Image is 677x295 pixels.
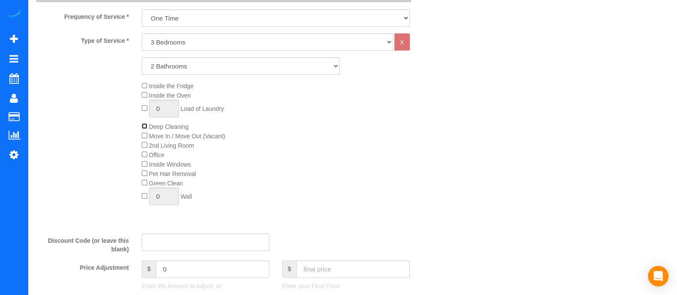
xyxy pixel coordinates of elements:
[30,33,135,45] label: Type of Service *
[181,105,224,112] span: Load of Laundry
[149,180,183,187] span: Green Clean
[30,9,135,21] label: Frequency of Service *
[149,83,194,89] span: Inside the Fridge
[149,92,191,99] span: Inside the Oven
[149,152,164,158] span: Office
[149,170,196,177] span: Pet Hair Removal
[5,9,22,21] img: Automaid Logo
[149,123,189,130] span: Deep Cleaning
[142,282,269,290] p: Enter the Amount to Adjust, or
[181,193,192,200] span: Wall
[30,260,135,272] label: Price Adjustment
[296,260,410,278] input: final price
[142,260,156,278] span: $
[149,161,191,168] span: Inside Windows
[30,233,135,253] label: Discount Code (or leave this blank)
[282,260,296,278] span: $
[149,142,194,149] span: 2nd Living Room
[282,282,410,290] p: Enter your Final Price
[648,266,668,286] div: Open Intercom Messenger
[149,133,225,140] span: Move In / Move Out (Vacant)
